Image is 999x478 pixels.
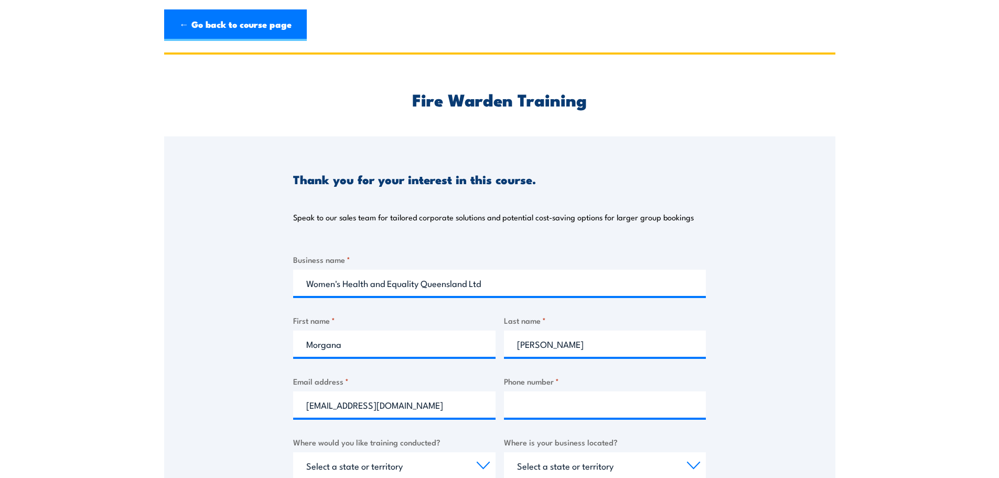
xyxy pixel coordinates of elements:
[293,92,706,107] h2: Fire Warden Training
[504,436,706,448] label: Where is your business located?
[293,212,694,222] p: Speak to our sales team for tailored corporate solutions and potential cost-saving options for la...
[164,9,307,41] a: ← Go back to course page
[293,253,706,265] label: Business name
[504,314,706,326] label: Last name
[293,375,496,387] label: Email address
[504,375,706,387] label: Phone number
[293,314,496,326] label: First name
[293,436,496,448] label: Where would you like training conducted?
[293,173,536,185] h3: Thank you for your interest in this course.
